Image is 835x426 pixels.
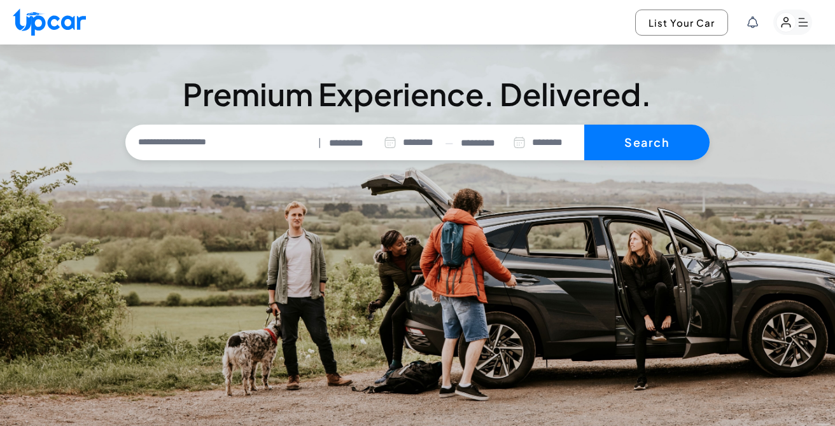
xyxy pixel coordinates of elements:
[635,10,728,36] button: List Your Car
[318,135,321,150] span: |
[584,125,710,160] button: Search
[125,79,710,109] h3: Premium Experience. Delivered.
[13,8,86,36] img: Upcar Logo
[445,135,453,150] span: —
